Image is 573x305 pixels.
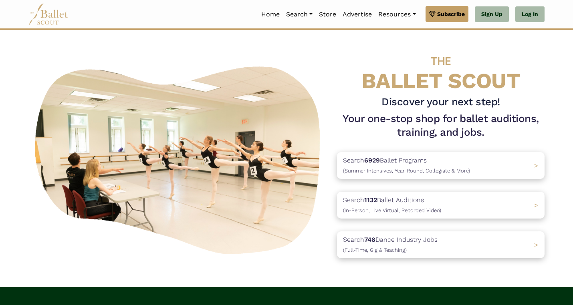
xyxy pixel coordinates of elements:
[337,112,545,139] h1: Your one-stop shop for ballet auditions, training, and jobs.
[343,155,470,176] p: Search Ballet Programs
[283,6,316,23] a: Search
[534,201,538,209] span: >
[343,235,438,255] p: Search Dance Industry Jobs
[28,58,331,259] img: A group of ballerinas talking to each other in a ballet studio
[316,6,339,23] a: Store
[375,6,419,23] a: Resources
[534,241,538,249] span: >
[364,236,375,243] b: 748
[431,54,451,68] span: THE
[339,6,375,23] a: Advertise
[337,95,545,109] h3: Discover your next step!
[426,6,468,22] a: Subscribe
[437,10,465,18] span: Subscribe
[343,168,470,174] span: (Summer Intensives, Year-Round, Collegiate & More)
[343,247,407,253] span: (Full-Time, Gig & Teaching)
[343,195,441,215] p: Search Ballet Auditions
[475,6,509,22] a: Sign Up
[337,231,545,258] a: Search748Dance Industry Jobs(Full-Time, Gig & Teaching) >
[337,152,545,179] a: Search6929Ballet Programs(Summer Intensives, Year-Round, Collegiate & More)>
[343,207,441,213] span: (In-Person, Live Virtual, Recorded Video)
[258,6,283,23] a: Home
[429,10,436,18] img: gem.svg
[534,162,538,169] span: >
[337,46,545,92] h4: BALLET SCOUT
[364,196,377,204] b: 1132
[515,6,545,22] a: Log In
[364,157,380,164] b: 6929
[337,192,545,219] a: Search1132Ballet Auditions(In-Person, Live Virtual, Recorded Video) >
